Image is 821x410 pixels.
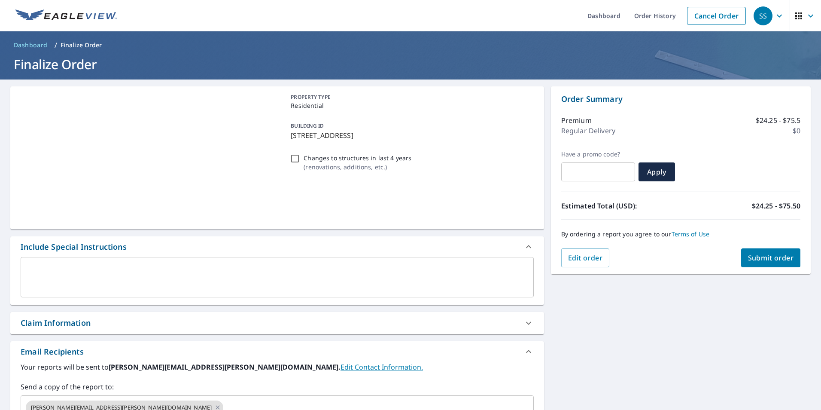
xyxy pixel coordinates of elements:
[14,41,48,49] span: Dashboard
[291,130,530,141] p: [STREET_ADDRESS]
[561,115,592,125] p: Premium
[109,362,341,372] b: [PERSON_NAME][EMAIL_ADDRESS][PERSON_NAME][DOMAIN_NAME].
[561,248,610,267] button: Edit order
[793,125,800,136] p: $0
[291,122,324,129] p: BUILDING ID
[21,317,91,329] div: Claim Information
[10,312,544,334] div: Claim Information
[21,362,534,372] label: Your reports will be sent to
[639,162,675,181] button: Apply
[10,38,51,52] a: Dashboard
[748,253,794,263] span: Submit order
[561,93,800,105] p: Order Summary
[304,162,411,171] p: ( renovations, additions, etc. )
[645,167,668,177] span: Apply
[21,382,534,392] label: Send a copy of the report to:
[21,346,84,358] div: Email Recipients
[561,201,681,211] p: Estimated Total (USD):
[341,362,423,372] a: EditContactInfo
[561,125,615,136] p: Regular Delivery
[10,341,544,362] div: Email Recipients
[304,153,411,162] p: Changes to structures in last 4 years
[672,230,710,238] a: Terms of Use
[561,230,800,238] p: By ordering a report you agree to our
[21,241,127,253] div: Include Special Instructions
[687,7,746,25] a: Cancel Order
[561,150,635,158] label: Have a promo code?
[10,55,811,73] h1: Finalize Order
[55,40,57,50] li: /
[754,6,772,25] div: SS
[10,38,811,52] nav: breadcrumb
[756,115,800,125] p: $24.25 - $75.5
[741,248,801,267] button: Submit order
[752,201,800,211] p: $24.25 - $75.50
[291,101,530,110] p: Residential
[568,253,603,263] span: Edit order
[291,93,530,101] p: PROPERTY TYPE
[10,236,544,257] div: Include Special Instructions
[15,9,117,22] img: EV Logo
[61,41,102,49] p: Finalize Order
